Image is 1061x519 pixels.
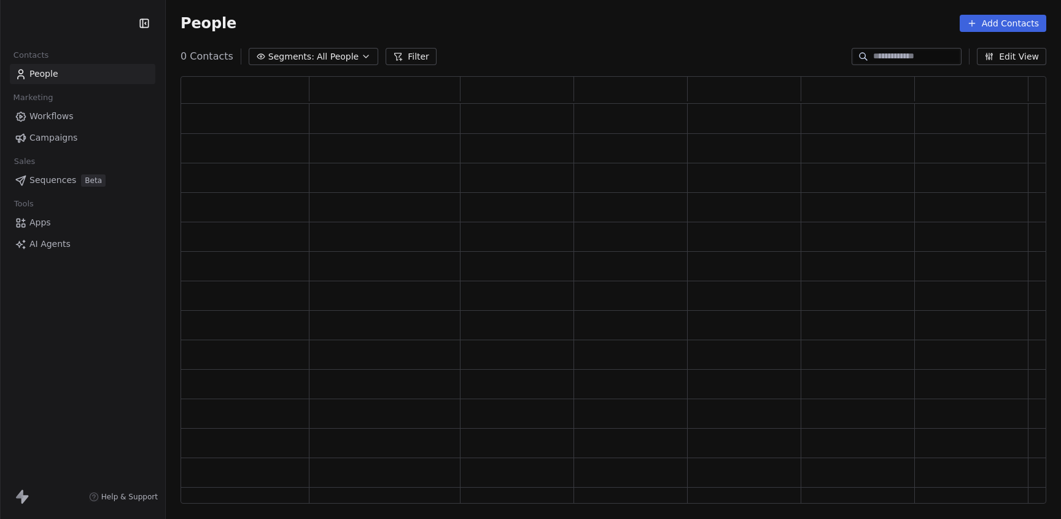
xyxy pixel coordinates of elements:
[10,128,155,148] a: Campaigns
[8,46,54,64] span: Contacts
[960,15,1046,32] button: Add Contacts
[29,174,76,187] span: Sequences
[977,48,1046,65] button: Edit View
[268,50,314,63] span: Segments:
[29,131,77,144] span: Campaigns
[10,64,155,84] a: People
[10,213,155,233] a: Apps
[29,216,51,229] span: Apps
[10,106,155,127] a: Workflows
[317,50,359,63] span: All People
[29,110,74,123] span: Workflows
[8,88,58,107] span: Marketing
[101,492,158,502] span: Help & Support
[89,492,158,502] a: Help & Support
[10,170,155,190] a: SequencesBeta
[181,49,233,64] span: 0 Contacts
[181,14,236,33] span: People
[10,234,155,254] a: AI Agents
[9,152,41,171] span: Sales
[9,195,39,213] span: Tools
[386,48,437,65] button: Filter
[29,68,58,80] span: People
[81,174,106,187] span: Beta
[29,238,71,251] span: AI Agents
